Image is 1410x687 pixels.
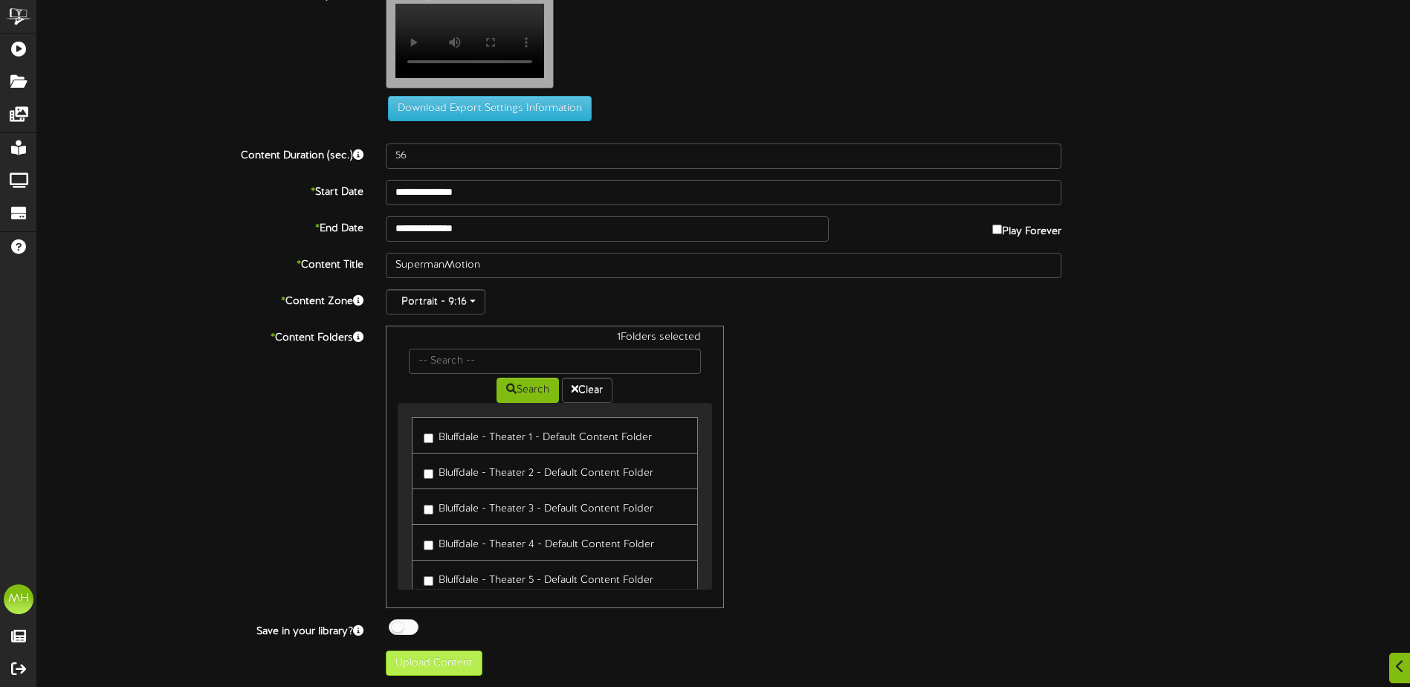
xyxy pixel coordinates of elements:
label: End Date [26,216,375,236]
a: Download Export Settings Information [381,103,592,114]
button: Upload Content [386,651,482,676]
label: Content Folders [26,326,375,346]
label: Content Duration (sec.) [26,143,375,164]
label: Bluffdale - Theater 1 - Default Content Folder [424,425,652,445]
label: Start Date [26,180,375,200]
input: Bluffdale - Theater 5 - Default Content Folder [424,576,433,586]
label: Bluffdale - Theater 5 - Default Content Folder [424,568,653,588]
div: MH [4,584,33,614]
label: Play Forever [992,216,1061,239]
input: Bluffdale - Theater 3 - Default Content Folder [424,505,433,515]
label: Bluffdale - Theater 2 - Default Content Folder [424,461,653,481]
input: Bluffdale - Theater 4 - Default Content Folder [424,541,433,550]
input: Bluffdale - Theater 1 - Default Content Folder [424,433,433,443]
label: Content Zone [26,289,375,309]
button: Clear [562,378,612,403]
input: -- Search -- [409,349,700,374]
label: Save in your library? [26,619,375,639]
button: Portrait - 9:16 [386,289,485,315]
button: Download Export Settings Information [388,96,592,121]
input: Bluffdale - Theater 2 - Default Content Folder [424,469,433,479]
input: Title of this Content [386,253,1061,278]
label: Bluffdale - Theater 3 - Default Content Folder [424,497,653,517]
input: Play Forever [992,225,1002,234]
label: Content Title [26,253,375,273]
label: Bluffdale - Theater 4 - Default Content Folder [424,532,654,552]
button: Search [497,378,559,403]
div: 1 Folders selected [398,330,711,349]
video: Your browser does not support HTML5 video. [395,4,544,78]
